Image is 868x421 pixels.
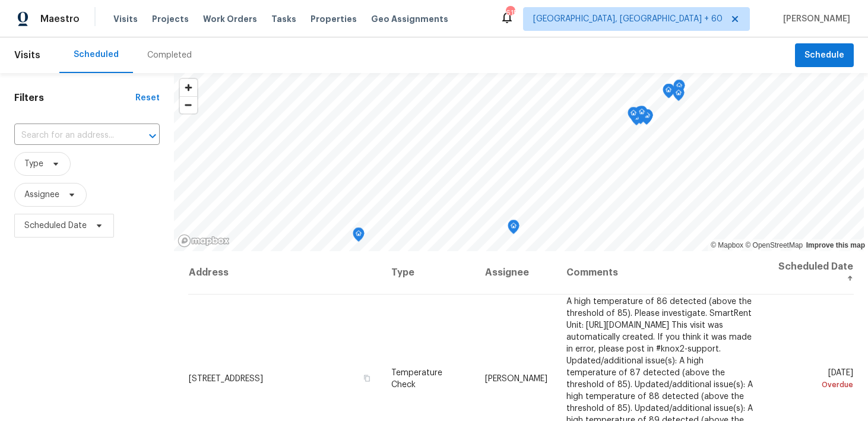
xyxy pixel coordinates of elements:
[24,158,43,170] span: Type
[180,79,197,96] button: Zoom in
[144,128,161,144] button: Open
[745,241,803,249] a: OpenStreetMap
[673,87,685,105] div: Map marker
[476,251,557,295] th: Assignee
[14,42,40,68] span: Visits
[634,106,646,125] div: Map marker
[663,84,674,102] div: Map marker
[533,13,723,25] span: [GEOGRAPHIC_DATA], [GEOGRAPHIC_DATA] + 60
[152,13,189,25] span: Projects
[147,49,192,61] div: Completed
[806,241,865,249] a: Improve this map
[774,378,853,390] div: Overdue
[371,13,448,25] span: Geo Assignments
[311,13,357,25] span: Properties
[557,251,765,295] th: Comments
[795,43,854,68] button: Schedule
[382,251,476,295] th: Type
[14,126,126,145] input: Search for an address...
[485,374,547,382] span: [PERSON_NAME]
[180,96,197,113] button: Zoom out
[178,234,230,248] a: Mapbox homepage
[673,80,685,98] div: Map marker
[271,15,296,23] span: Tasks
[765,251,854,295] th: Scheduled Date ↑
[40,13,80,25] span: Maestro
[180,97,197,113] span: Zoom out
[188,251,382,295] th: Address
[24,189,59,201] span: Assignee
[362,372,372,383] button: Copy Address
[508,220,519,238] div: Map marker
[804,48,844,63] span: Schedule
[24,220,87,232] span: Scheduled Date
[74,49,119,61] div: Scheduled
[353,227,365,246] div: Map marker
[135,92,160,104] div: Reset
[113,13,138,25] span: Visits
[636,106,648,124] div: Map marker
[189,374,263,382] span: [STREET_ADDRESS]
[641,109,653,128] div: Map marker
[663,84,675,102] div: Map marker
[778,13,850,25] span: [PERSON_NAME]
[14,92,135,104] h1: Filters
[506,7,514,19] div: 615
[391,368,442,388] span: Temperature Check
[774,368,853,390] span: [DATE]
[628,107,639,125] div: Map marker
[203,13,257,25] span: Work Orders
[174,73,864,251] canvas: Map
[711,241,743,249] a: Mapbox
